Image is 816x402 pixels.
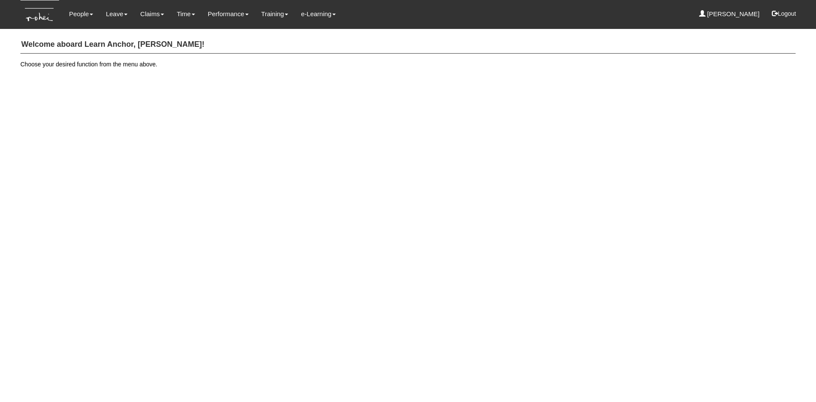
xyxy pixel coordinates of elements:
[177,4,195,24] a: Time
[140,4,164,24] a: Claims
[766,3,802,24] button: Logout
[699,4,760,24] a: [PERSON_NAME]
[20,36,796,54] h4: Welcome aboard Learn Anchor, [PERSON_NAME]!
[69,4,93,24] a: People
[20,60,796,68] p: Choose your desired function from the menu above.
[261,4,289,24] a: Training
[20,0,59,29] img: KTs7HI1dOZG7tu7pUkOpGGQAiEQAiEQAj0IhBB1wtXDg6BEAiBEAiBEAiB4RGIoBtemSRFIRACIRACIRACIdCLQARdL1w5OAR...
[780,368,807,393] iframe: chat widget
[208,4,249,24] a: Performance
[301,4,336,24] a: e-Learning
[106,4,127,24] a: Leave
